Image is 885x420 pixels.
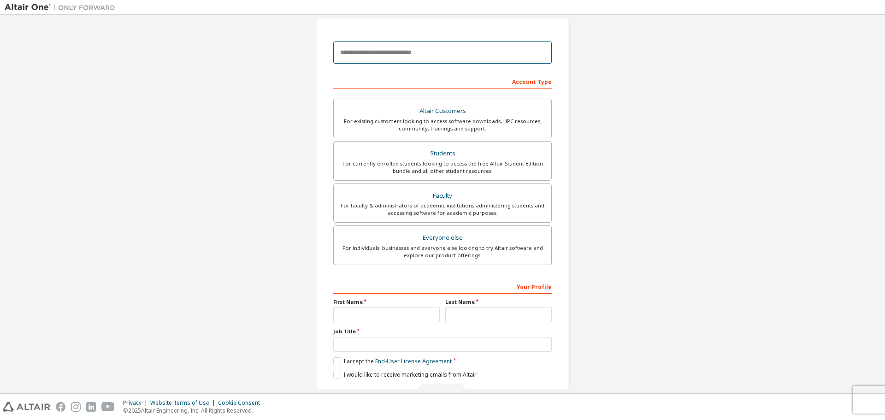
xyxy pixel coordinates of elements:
div: Altair Customers [339,105,546,118]
div: For faculty & administrators of academic institutions administering students and accessing softwa... [339,202,546,217]
div: Account Type [333,74,552,89]
img: Altair One [5,3,120,12]
div: Students [339,147,546,160]
div: Everyone else [339,231,546,244]
div: Website Terms of Use [150,399,218,407]
img: altair_logo.svg [3,402,50,412]
a: End-User License Agreement [375,357,452,365]
img: youtube.svg [101,402,115,412]
div: Privacy [123,399,150,407]
div: Cookie Consent [218,399,265,407]
label: Job Title [333,328,552,335]
div: For individuals, businesses and everyone else looking to try Altair software and explore our prod... [339,244,546,259]
div: Read and acccept EULA to continue [333,384,552,398]
label: I accept the [333,357,452,365]
p: © 2025 Altair Engineering, Inc. All Rights Reserved. [123,407,265,414]
img: facebook.svg [56,402,65,412]
div: For existing customers looking to access software downloads, HPC resources, community, trainings ... [339,118,546,132]
label: Last Name [445,298,552,306]
label: I would like to receive marketing emails from Altair [333,371,477,379]
div: Your Profile [333,279,552,294]
img: instagram.svg [71,402,81,412]
label: First Name [333,298,440,306]
img: linkedin.svg [86,402,96,412]
div: For currently enrolled students looking to access the free Altair Student Edition bundle and all ... [339,160,546,175]
div: Faculty [339,189,546,202]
